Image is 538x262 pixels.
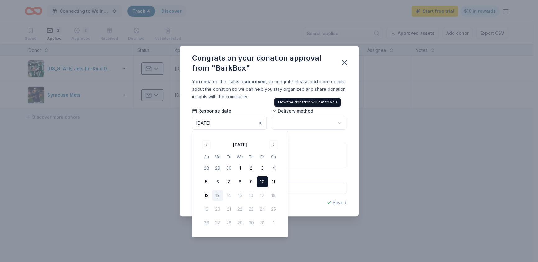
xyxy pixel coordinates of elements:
div: [DATE] [196,119,211,127]
button: Go to previous month [202,140,211,149]
button: 5 [201,176,212,187]
span: Delivery method [272,108,313,114]
div: [DATE] [233,141,247,149]
div: Congrats on your donation approval from "BarkBox" [192,53,333,73]
button: [DATE] [192,117,267,130]
button: 9 [246,176,257,187]
b: approved [245,79,266,84]
button: 28 [201,163,212,174]
button: 29 [212,163,223,174]
button: 8 [234,176,246,187]
button: Go to next month [269,140,278,149]
th: Thursday [246,154,257,160]
th: Tuesday [223,154,234,160]
th: Saturday [268,154,279,160]
th: Friday [257,154,268,160]
span: Response date [192,108,231,114]
button: 1 [234,163,246,174]
div: How the donation will get to you [274,98,341,107]
div: You updated the status to , so congrats! Please add more details about the donation so we can hel... [192,78,346,100]
button: 3 [257,163,268,174]
button: 2 [246,163,257,174]
button: 11 [268,176,279,187]
button: 4 [268,163,279,174]
th: Wednesday [234,154,246,160]
button: 13 [212,190,223,201]
button: 6 [212,176,223,187]
button: 7 [223,176,234,187]
button: 10 [257,176,268,187]
th: Monday [212,154,223,160]
th: Sunday [201,154,212,160]
button: 12 [201,190,212,201]
button: 30 [223,163,234,174]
